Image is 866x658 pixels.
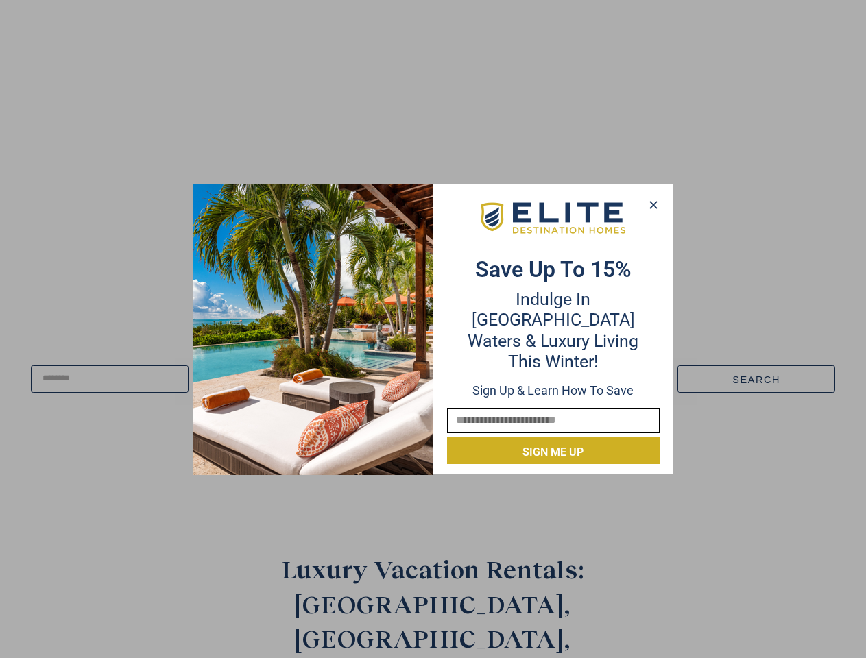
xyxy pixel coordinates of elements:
img: Desktop-Opt-in-2025-01-10T154433.560.png [193,184,433,475]
span: Sign up & learn how to save [472,383,634,398]
button: Close [643,195,663,215]
input: Email [447,408,660,433]
span: this winter! [508,352,598,371]
span: Indulge in [GEOGRAPHIC_DATA] [472,289,635,330]
span: Waters & Luxury Living [468,331,638,351]
button: Sign me up [447,437,660,464]
img: EDH-Logo-Horizontal-217-58px.png [479,199,627,239]
strong: Save up to 15% [475,256,632,282]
